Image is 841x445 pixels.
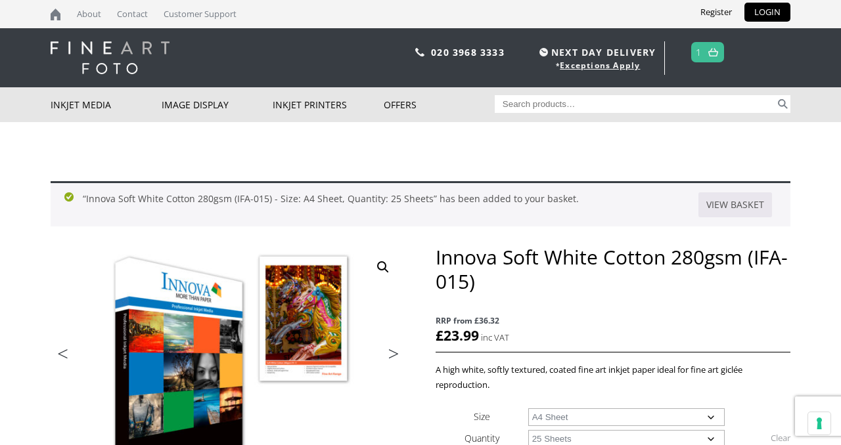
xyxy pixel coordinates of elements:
[536,45,656,60] span: NEXT DAY DELIVERY
[436,313,790,328] span: RRP from £36.32
[696,43,702,62] a: 1
[474,410,490,423] label: Size
[808,412,830,434] button: Your consent preferences for tracking technologies
[51,87,162,122] a: Inkjet Media
[273,87,384,122] a: Inkjet Printers
[744,3,790,22] a: LOGIN
[708,48,718,56] img: basket.svg
[162,87,273,122] a: Image Display
[436,326,479,345] bdi: 23.99
[51,41,170,74] img: logo-white.svg
[436,326,443,345] span: £
[431,46,505,58] a: 020 3968 3333
[560,60,640,71] a: Exceptions Apply
[539,48,548,56] img: time.svg
[384,87,495,122] a: Offers
[51,181,790,226] div: “Innova Soft White Cotton 280gsm (IFA-015) - Size: A4 Sheet, Quantity: 25 Sheets” has been added ...
[465,432,499,444] label: Quantity
[415,48,424,56] img: phone.svg
[495,95,776,113] input: Search products…
[436,362,790,392] p: A high white, softly textured, coated fine art inkjet paper ideal for fine art giclée reproduction.
[371,255,395,279] a: View full-screen image gallery
[698,192,772,217] a: View basket
[775,95,790,113] button: Search
[691,3,742,22] a: Register
[436,245,790,293] h1: Innova Soft White Cotton 280gsm (IFA-015)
